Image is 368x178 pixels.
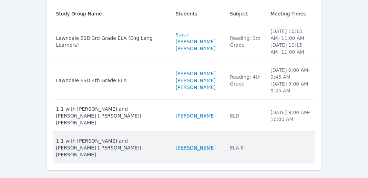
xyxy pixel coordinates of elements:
[176,77,216,84] a: [PERSON_NAME]
[230,74,263,87] div: Reading: 4th Grade
[271,67,311,80] li: [DATE] 9:00 AM - 9:45 AM
[230,35,263,48] div: Reading: 3rd Grade
[176,84,216,91] a: [PERSON_NAME]
[176,144,216,151] a: [PERSON_NAME]
[56,35,168,48] div: Lawndale ESD 3rd Grade ELA (Eng Lang Learners)
[172,5,226,22] th: Students
[53,100,315,132] tr: 1-1 with [PERSON_NAME] and [PERSON_NAME] ([PERSON_NAME]) [PERSON_NAME][PERSON_NAME]ELD[DATE] 9:00...
[271,42,311,55] li: [DATE] 10:15 AM - 11:00 AM
[56,77,168,84] div: Lawndale ESD 4th Grade ELA
[176,112,216,119] a: [PERSON_NAME]
[230,144,263,151] div: ELA 6
[271,109,311,123] li: [DATE] 9:00 AM - 10:00 AM
[176,70,216,77] a: [PERSON_NAME]
[56,137,168,158] div: 1-1 with [PERSON_NAME] and [PERSON_NAME] ([PERSON_NAME]) [PERSON_NAME]
[271,80,311,94] li: [DATE] 9:00 AM - 9:45 AM
[53,61,315,100] tr: Lawndale ESD 4th Grade ELA[PERSON_NAME][PERSON_NAME][PERSON_NAME]Reading: 4th Grade[DATE] 9:00 AM...
[226,5,267,22] th: Subject
[230,112,263,119] div: ELD
[267,5,315,22] th: Meeting Times
[56,105,168,126] div: 1-1 with [PERSON_NAME] and [PERSON_NAME] ([PERSON_NAME]) [PERSON_NAME]
[176,31,222,45] a: Sarai [PERSON_NAME]
[53,5,172,22] th: Study Group Name
[271,28,311,42] li: [DATE] 10:15 AM - 11:00 AM
[53,22,315,61] tr: Lawndale ESD 3rd Grade ELA (Eng Lang Learners)Sarai [PERSON_NAME][PERSON_NAME]Reading: 3rd Grade[...
[53,132,315,164] tr: 1-1 with [PERSON_NAME] and [PERSON_NAME] ([PERSON_NAME]) [PERSON_NAME][PERSON_NAME]ELA 6
[176,45,216,52] a: [PERSON_NAME]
